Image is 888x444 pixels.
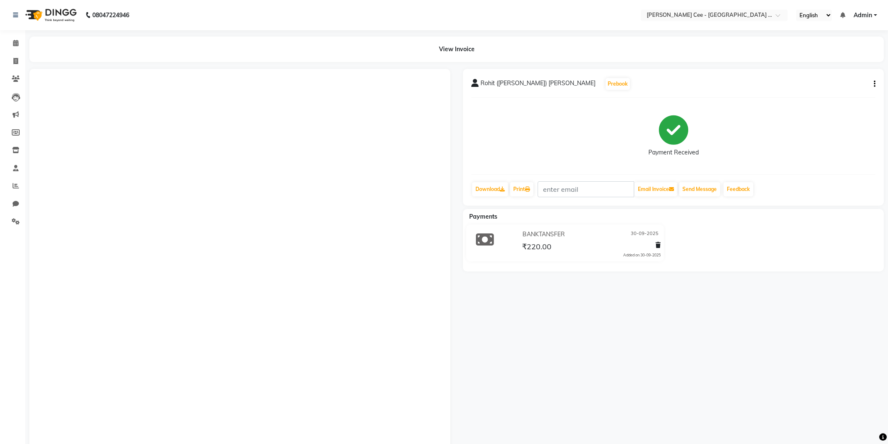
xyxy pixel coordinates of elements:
[631,230,658,239] span: 30-09-2025
[469,213,497,220] span: Payments
[854,11,872,20] span: Admin
[21,3,79,27] img: logo
[606,78,630,90] button: Prebook
[92,3,129,27] b: 08047224946
[648,148,699,157] div: Payment Received
[679,182,720,196] button: Send Message
[538,181,634,197] input: enter email
[481,79,595,91] span: Rohit ([PERSON_NAME]) [PERSON_NAME]
[29,37,884,62] div: View Invoice
[522,230,565,239] span: BANKTANSFER
[510,182,533,196] a: Print
[635,182,677,196] button: Email Invoice
[723,182,753,196] a: Feedback
[623,252,661,258] div: Added on 30-09-2025
[472,182,508,196] a: Download
[522,242,551,253] span: ₹220.00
